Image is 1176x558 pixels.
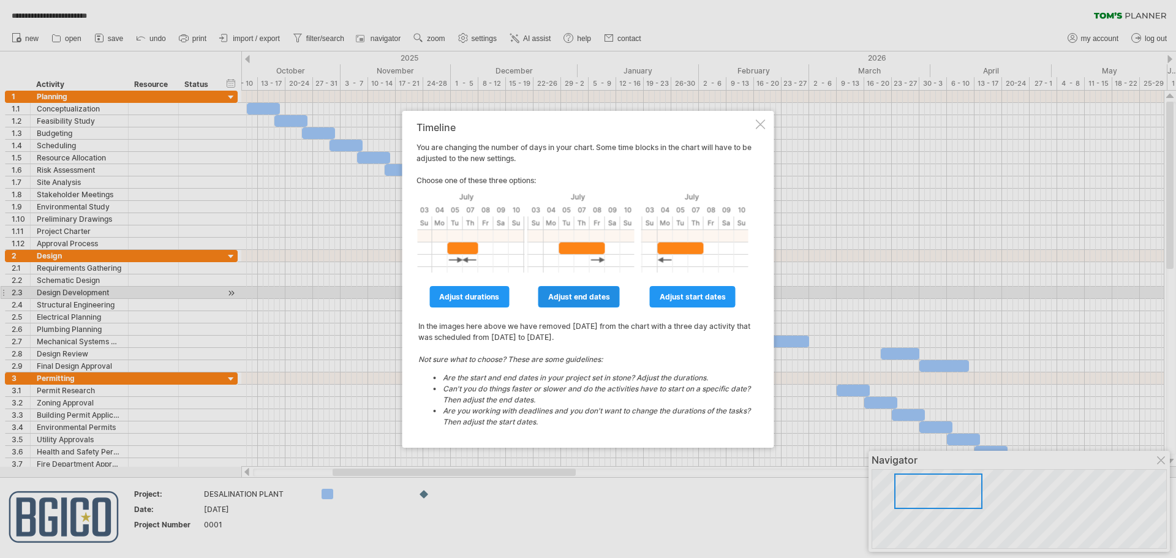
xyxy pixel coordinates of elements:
li: Can't you do things faster or slower and do the activities have to start on a specific date? Then... [443,383,752,405]
td: In the images here above we have removed [DATE] from the chart with a three day activity that was... [418,309,752,435]
li: Are the start and end dates in your project set in stone? Adjust the durations. [443,372,752,383]
li: Are you working with deadlines and you don't want to change the durations of the tasks? Then adju... [443,405,752,428]
a: adjust start dates [650,286,736,307]
i: Not sure what to choose? These are some guidelines: [418,355,752,428]
span: adjust end dates [548,292,610,301]
a: adjust end dates [538,286,620,307]
div: You are changing the number of days in your chart. Some time blocks in the chart will have to be ... [417,122,753,437]
span: adjust durations [439,292,499,301]
div: Timeline [417,122,753,133]
span: adjust start dates [660,292,726,301]
a: adjust durations [429,286,509,307]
